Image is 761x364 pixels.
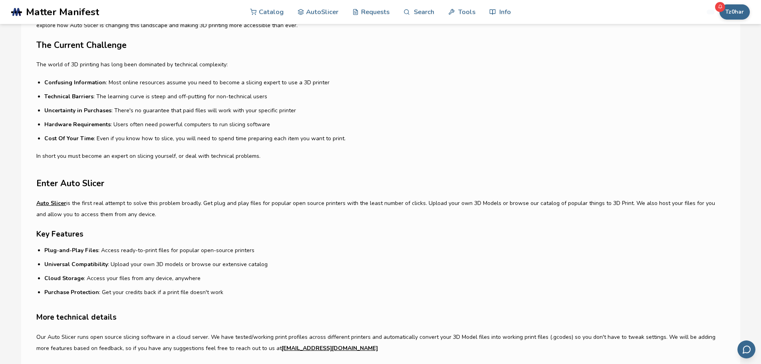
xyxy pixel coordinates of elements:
button: Send feedback via email [737,340,755,358]
li: : Get your credits back if a print file doesn't work [44,288,725,296]
li: : Upload your own 3D models or browse our extensive catalog [44,260,725,269]
strong: Technical Barriers [44,93,93,100]
p: In short you must become an expert on slicing yourself, or deal with technical problems. [36,151,725,162]
p: The world of 3D printing has long been dominated by technical complexity: [36,59,725,70]
button: Tz0har [719,4,750,20]
span: Matter Manifest [26,6,99,18]
h3: Key Features [36,228,725,241]
li: : There's no guarantee that paid files will work with your specific printer [44,106,725,115]
li: : Access ready-to-print files for popular open-source printers [44,246,725,255]
li: : Users often need powerful computers to run slicing software [44,120,725,129]
li: : The learning curve is steep and off-putting for non-technical users [44,92,725,101]
strong: Hardware Requirements [44,121,111,128]
strong: Confusing Information [44,79,106,86]
a: [EMAIL_ADDRESS][DOMAIN_NAME] [282,343,378,354]
strong: Uncertainty in Purchases [44,107,111,114]
li: : Access your files from any device, anywhere [44,274,725,282]
a: Auto Slicer [36,198,66,209]
p: is the first real attempt to solve this problem broadly. Get plug and play files for popular open... [36,198,725,220]
li: : Most online resources assume you need to become a slicing expert to use a 3D printer [44,78,725,87]
strong: Cost Of Your Time [44,135,94,142]
h3: More technical details [36,311,725,324]
strong: Purchase Protection [44,288,99,296]
h2: The Current Challenge [36,39,725,52]
p: Our Auto Slicer runs open source slicing software in a cloud server. We have tested/working print... [36,332,725,354]
strong: Universal Compatibility [44,261,108,268]
strong: Cloud Storage [44,274,84,282]
li: : Even if you know how to slice, you will need to spend time preparing each item you want to print. [44,134,725,143]
h2: Enter Auto Slicer [36,177,725,190]
strong: Plug-and-Play Files [44,247,98,254]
